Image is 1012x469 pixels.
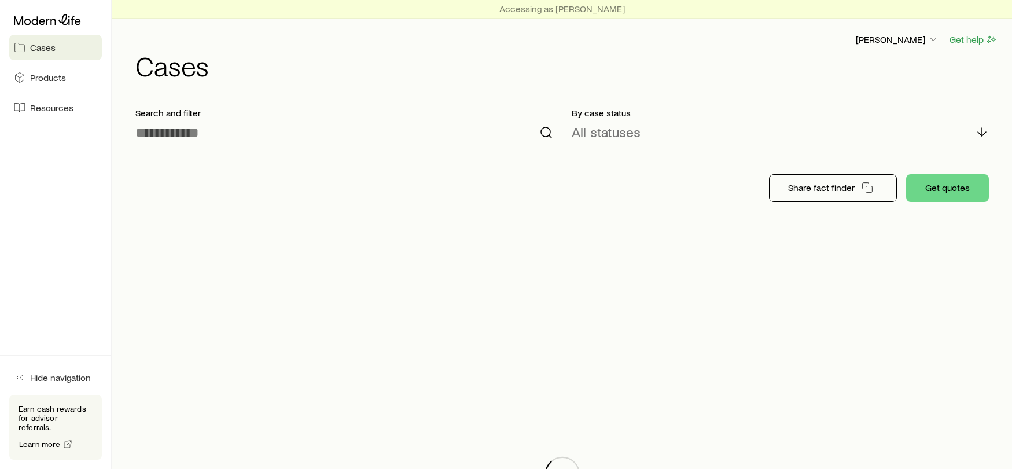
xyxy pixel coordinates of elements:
a: Products [9,65,102,90]
div: Earn cash rewards for advisor referrals.Learn more [9,395,102,460]
button: Share fact finder [769,174,897,202]
a: Cases [9,35,102,60]
button: [PERSON_NAME] [855,33,940,47]
a: Resources [9,95,102,120]
p: By case status [572,107,989,119]
span: Learn more [19,440,61,448]
span: Cases [30,42,56,53]
p: Search and filter [135,107,553,119]
button: Get help [949,33,998,46]
button: Hide navigation [9,365,102,390]
span: Resources [30,102,73,113]
p: [PERSON_NAME] [856,34,939,45]
button: Get quotes [906,174,989,202]
p: Accessing as [PERSON_NAME] [499,3,625,14]
p: Earn cash rewards for advisor referrals. [19,404,93,432]
h1: Cases [135,52,998,79]
span: Products [30,72,66,83]
span: Hide navigation [30,372,91,383]
p: All statuses [572,124,641,140]
p: Share fact finder [788,182,855,193]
